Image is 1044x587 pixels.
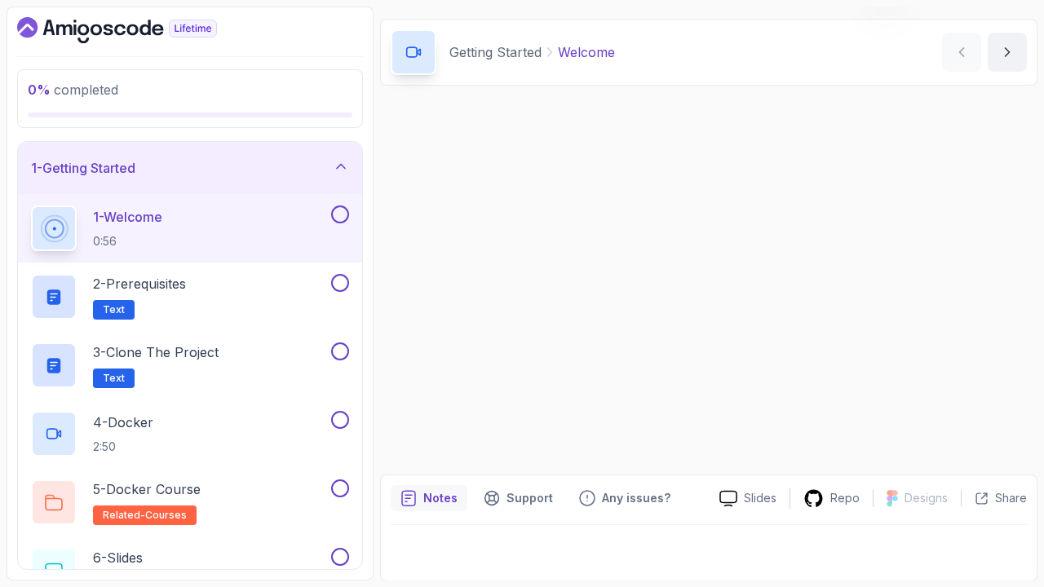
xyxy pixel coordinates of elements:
[507,490,553,506] p: Support
[790,488,873,509] a: Repo
[602,490,670,506] p: Any issues?
[423,490,458,506] p: Notes
[905,490,948,506] p: Designs
[391,485,467,511] button: notes button
[995,490,1027,506] p: Share
[569,485,680,511] button: Feedback button
[830,490,860,506] p: Repo
[474,485,563,511] button: Support button
[706,490,790,507] a: Slides
[744,490,776,506] p: Slides
[961,490,1027,506] button: Share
